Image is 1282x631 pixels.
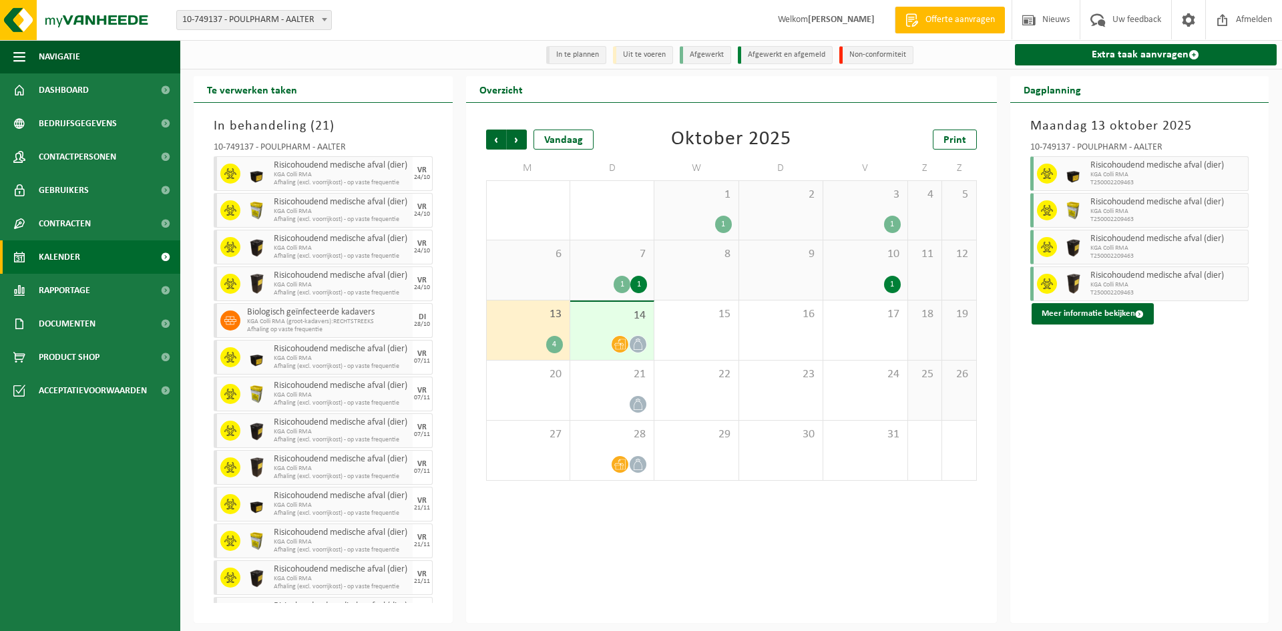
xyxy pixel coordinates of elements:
[274,244,409,252] span: KGA Colli RMA
[884,216,901,233] div: 1
[570,156,654,180] td: D
[274,601,409,612] span: Risicohoudend medische afval (dier)
[577,308,647,323] span: 14
[39,274,90,307] span: Rapportage
[654,156,738,180] td: W
[214,116,433,136] h3: In behandeling ( )
[39,140,116,174] span: Contactpersonen
[1064,164,1084,184] img: LP-SB-00030-HPE-51
[417,423,427,431] div: VR
[417,460,427,468] div: VR
[274,465,409,473] span: KGA Colli RMA
[274,391,409,399] span: KGA Colli RMA
[808,15,875,25] strong: [PERSON_NAME]
[274,428,409,436] span: KGA Colli RMA
[274,197,409,208] span: Risicohoudend medische afval (dier)
[274,160,409,171] span: Risicohoudend medische afval (dier)
[1090,160,1245,171] span: Risicohoudend medische afval (dier)
[247,568,267,588] img: LP-SB-00050-HPE-51
[1090,252,1245,260] span: T250002209463
[274,473,409,481] span: Afhaling (excl. voorrijkost) - op vaste frequentie
[247,457,267,477] img: LP-SB-00060-HPE-51
[247,326,409,334] span: Afhaling op vaste frequentie
[274,454,409,465] span: Risicohoudend medische afval (dier)
[830,188,900,202] span: 3
[274,583,409,591] span: Afhaling (excl. voorrijkost) - op vaste frequentie
[577,367,647,382] span: 21
[414,505,430,511] div: 21/11
[466,76,536,102] h2: Overzicht
[546,336,563,353] div: 4
[177,11,331,29] span: 10-749137 - POULPHARM - AALTER
[915,307,935,322] span: 18
[830,307,900,322] span: 17
[247,200,267,220] img: LP-SB-00045-CRB-21
[661,427,731,442] span: 29
[39,107,117,140] span: Bedrijfsgegevens
[274,344,409,355] span: Risicohoudend medische afval (dier)
[614,276,630,293] div: 1
[949,367,969,382] span: 26
[915,188,935,202] span: 4
[274,417,409,428] span: Risicohoudend medische afval (dier)
[417,387,427,395] div: VR
[194,76,310,102] h2: Te verwerken taken
[746,188,816,202] span: 2
[247,274,267,294] img: LP-SB-00060-HPE-51
[1064,274,1084,294] img: LP-SB-00060-HPE-51
[493,427,563,442] span: 27
[895,7,1005,33] a: Offerte aanvragen
[1015,44,1277,65] a: Extra taak aanvragen
[486,130,506,150] span: Vorige
[746,427,816,442] span: 30
[830,427,900,442] span: 31
[577,247,647,262] span: 7
[274,234,409,244] span: Risicohoudend medische afval (dier)
[1090,289,1245,297] span: T250002209463
[247,494,267,514] img: LP-SB-00030-HPE-51
[830,367,900,382] span: 24
[942,156,976,180] td: Z
[507,130,527,150] span: Volgende
[274,528,409,538] span: Risicohoudend medische afval (dier)
[274,363,409,371] span: Afhaling (excl. voorrijkost) - op vaste frequentie
[746,307,816,322] span: 16
[738,46,833,64] li: Afgewerkt en afgemeld
[274,491,409,501] span: Risicohoudend medische afval (dier)
[661,307,731,322] span: 15
[414,468,430,475] div: 07/11
[414,321,430,328] div: 28/10
[414,284,430,291] div: 24/10
[274,399,409,407] span: Afhaling (excl. voorrijkost) - op vaste frequentie
[1064,237,1084,257] img: LP-SB-00050-HPE-51
[823,156,907,180] td: V
[247,384,267,404] img: LP-SB-00045-CRB-21
[274,252,409,260] span: Afhaling (excl. voorrijkost) - op vaste frequentie
[315,120,330,133] span: 21
[830,247,900,262] span: 10
[274,501,409,509] span: KGA Colli RMA
[247,318,409,326] span: KGA Colli RMA (groot-kadavers):RECHTSTREEKS
[274,171,409,179] span: KGA Colli RMA
[915,247,935,262] span: 11
[884,276,901,293] div: 1
[274,281,409,289] span: KGA Colli RMA
[1030,116,1249,136] h3: Maandag 13 oktober 2025
[419,313,426,321] div: DI
[414,542,430,548] div: 21/11
[661,188,731,202] span: 1
[417,276,427,284] div: VR
[417,534,427,542] div: VR
[274,216,409,224] span: Afhaling (excl. voorrijkost) - op vaste frequentie
[661,367,731,382] span: 22
[1030,143,1249,156] div: 10-749137 - POULPHARM - AALTER
[417,166,427,174] div: VR
[630,276,647,293] div: 1
[214,143,433,156] div: 10-749137 - POULPHARM - AALTER
[1090,179,1245,187] span: T250002209463
[417,203,427,211] div: VR
[739,156,823,180] td: D
[414,248,430,254] div: 24/10
[274,289,409,297] span: Afhaling (excl. voorrijkost) - op vaste frequentie
[915,367,935,382] span: 25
